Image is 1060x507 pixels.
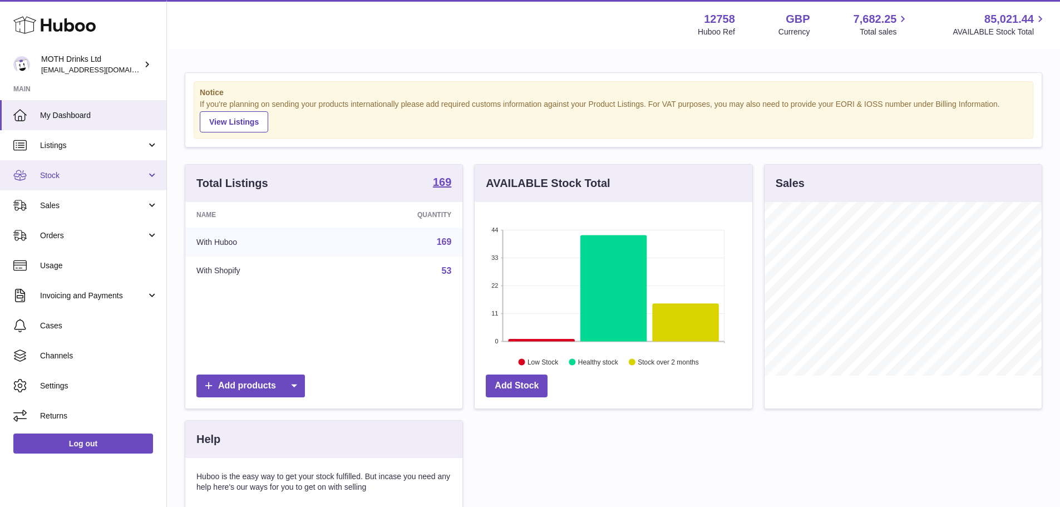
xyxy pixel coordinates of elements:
span: Usage [40,260,158,271]
h3: AVAILABLE Stock Total [486,176,610,191]
a: Log out [13,434,153,454]
span: My Dashboard [40,110,158,121]
text: 33 [492,254,499,261]
span: Cases [40,321,158,331]
p: Huboo is the easy way to get your stock fulfilled. But incase you need any help here's our ways f... [196,471,451,493]
div: Currency [778,27,810,37]
span: Returns [40,411,158,421]
a: 169 [433,176,451,190]
td: With Huboo [185,228,335,257]
span: Total sales [860,27,909,37]
img: orders@mothdrinks.com [13,56,30,73]
text: 22 [492,282,499,289]
a: 85,021.44 AVAILABLE Stock Total [953,12,1047,37]
span: Orders [40,230,146,241]
a: View Listings [200,111,268,132]
span: 85,021.44 [984,12,1034,27]
div: If you're planning on sending your products internationally please add required customs informati... [200,99,1027,132]
a: 7,682.25 Total sales [854,12,910,37]
a: Add Stock [486,375,548,397]
span: 7,682.25 [854,12,897,27]
span: Listings [40,140,146,151]
span: Settings [40,381,158,391]
div: MOTH Drinks Ltd [41,54,141,75]
text: 0 [495,338,499,344]
h3: Sales [776,176,805,191]
th: Quantity [335,202,463,228]
strong: GBP [786,12,810,27]
th: Name [185,202,335,228]
span: Stock [40,170,146,181]
h3: Total Listings [196,176,268,191]
span: Channels [40,351,158,361]
text: Healthy stock [578,358,619,366]
strong: 169 [433,176,451,188]
h3: Help [196,432,220,447]
text: 11 [492,310,499,317]
span: AVAILABLE Stock Total [953,27,1047,37]
strong: Notice [200,87,1027,98]
text: Low Stock [527,358,559,366]
td: With Shopify [185,257,335,286]
div: Huboo Ref [698,27,735,37]
text: 44 [492,227,499,233]
span: [EMAIL_ADDRESS][DOMAIN_NAME] [41,65,164,74]
span: Invoicing and Payments [40,291,146,301]
a: Add products [196,375,305,397]
strong: 12758 [704,12,735,27]
span: Sales [40,200,146,211]
a: 169 [437,237,452,247]
text: Stock over 2 months [638,358,699,366]
a: 53 [442,266,452,275]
